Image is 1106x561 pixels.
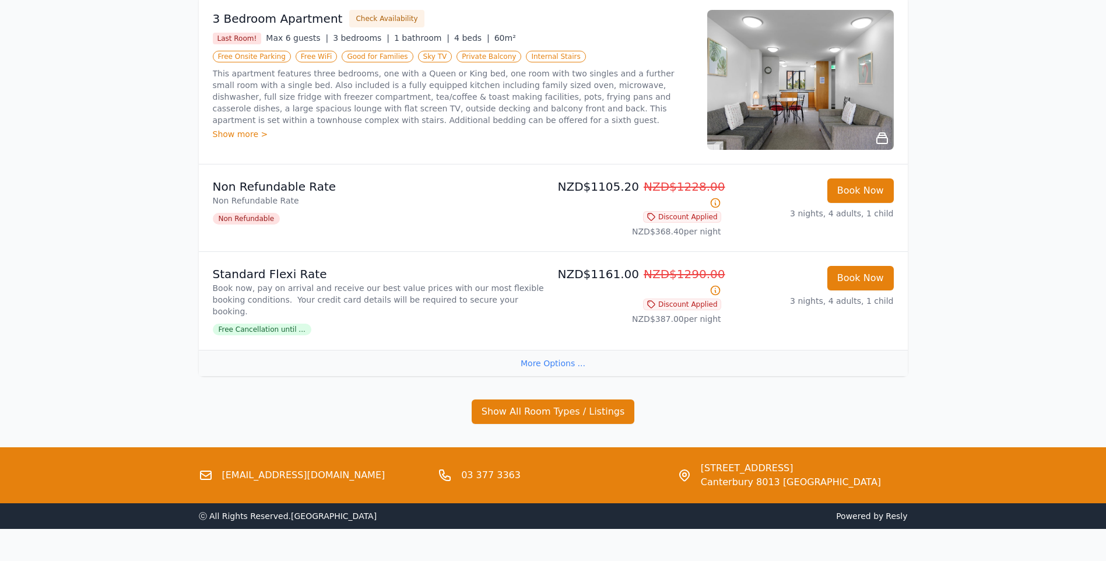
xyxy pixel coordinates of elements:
span: 3 bedrooms | [333,33,389,43]
p: Standard Flexi Rate [213,266,549,282]
p: This apartment features three bedrooms, one with a Queen or King bed, one room with two singles a... [213,68,693,126]
span: Last Room! [213,33,262,44]
span: Discount Applied [643,299,721,310]
span: NZD$1228.00 [644,180,725,194]
p: NZD$368.40 per night [558,226,721,237]
button: Show All Room Types / Listings [472,399,635,424]
p: Book now, pay on arrival and receive our best value prices with our most flexible booking conditi... [213,282,549,317]
span: Discount Applied [643,211,721,223]
p: NZD$1161.00 [558,266,721,299]
p: NZD$387.00 per night [558,313,721,325]
span: Sky TV [418,51,452,62]
span: NZD$1290.00 [644,267,725,281]
div: Show more > [213,128,693,140]
p: 3 nights, 4 adults, 1 child [731,208,894,219]
span: Max 6 guests | [266,33,328,43]
a: 03 377 3363 [461,468,521,482]
span: Private Balcony [457,51,521,62]
p: NZD$1105.20 [558,178,721,211]
p: Non Refundable Rate [213,195,549,206]
span: Non Refundable [213,213,280,225]
span: Good for Families [342,51,413,62]
span: Canterbury 8013 [GEOGRAPHIC_DATA] [701,475,881,489]
span: 4 beds | [454,33,490,43]
p: 3 nights, 4 adults, 1 child [731,295,894,307]
span: Powered by [558,510,908,522]
span: ⓒ All Rights Reserved. [GEOGRAPHIC_DATA] [199,511,377,521]
span: Free Cancellation until ... [213,324,311,335]
button: Book Now [827,266,894,290]
a: [EMAIL_ADDRESS][DOMAIN_NAME] [222,468,385,482]
span: [STREET_ADDRESS] [701,461,881,475]
span: Free Onsite Parking [213,51,291,62]
h3: 3 Bedroom Apartment [213,10,343,27]
button: Check Availability [349,10,424,27]
a: Resly [886,511,907,521]
p: Non Refundable Rate [213,178,549,195]
span: Free WiFi [296,51,338,62]
span: 1 bathroom | [394,33,450,43]
div: More Options ... [199,350,908,376]
button: Book Now [827,178,894,203]
span: Internal Stairs [526,51,585,62]
span: 60m² [494,33,516,43]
